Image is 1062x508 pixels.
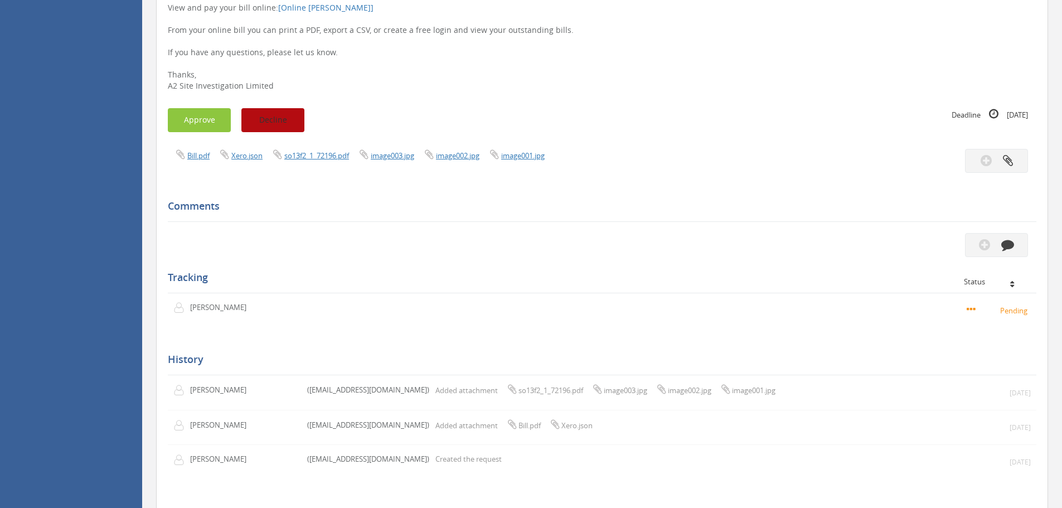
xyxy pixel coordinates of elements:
button: Decline [241,108,304,132]
span: so13f2_1_72196.pdf [518,385,583,395]
img: user-icon.png [173,302,190,313]
div: Status [964,278,1028,286]
small: [DATE] [1010,423,1031,432]
h5: Tracking [168,272,1028,283]
span: Xero.json [561,420,593,430]
span: image002.jpg [668,385,711,395]
small: [DATE] [1010,388,1031,398]
p: [PERSON_NAME] [190,420,254,430]
img: user-icon.png [173,385,190,396]
p: ([EMAIL_ADDRESS][DOMAIN_NAME]) [307,454,429,465]
p: [PERSON_NAME] [190,385,254,395]
a: image003.jpg [371,151,414,161]
span: image003.jpg [604,385,647,395]
a: image002.jpg [436,151,479,161]
img: user-icon.png [173,454,190,466]
small: Pending [967,304,1031,316]
h5: History [168,354,1028,365]
a: image001.jpg [501,151,545,161]
span: Bill.pdf [518,420,541,430]
p: ([EMAIL_ADDRESS][DOMAIN_NAME]) [307,420,429,430]
button: Approve [168,108,231,132]
p: [PERSON_NAME] [190,302,254,313]
a: so13f2_1_72196.pdf [284,151,349,161]
h5: Comments [168,201,1028,212]
a: Bill.pdf [187,151,210,161]
small: Deadline [DATE] [952,108,1028,120]
p: Added attachment [435,419,593,431]
span: image001.jpg [732,385,775,395]
a: [Online [PERSON_NAME]] [278,2,374,13]
p: Added attachment [435,384,775,396]
img: user-icon.png [173,420,190,431]
p: [PERSON_NAME] [190,454,254,465]
a: Xero.json [231,151,263,161]
small: [DATE] [1010,457,1031,467]
p: Created the request [435,454,502,465]
p: ([EMAIL_ADDRESS][DOMAIN_NAME]) [307,385,429,395]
